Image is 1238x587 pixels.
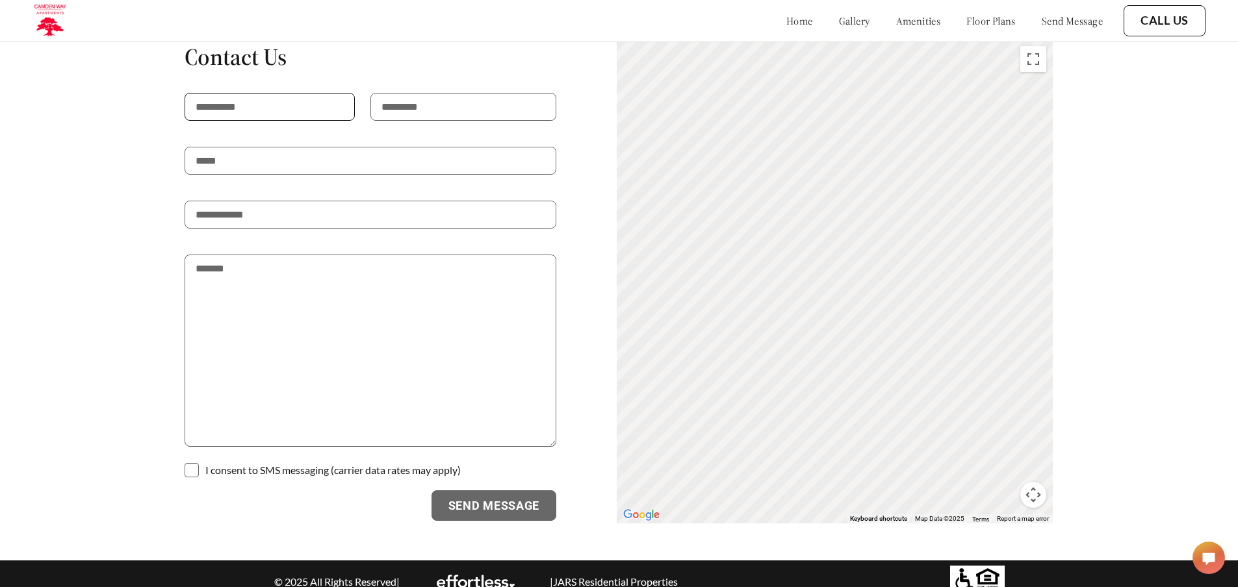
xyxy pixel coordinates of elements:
[620,506,663,523] a: Open this area in Google Maps (opens a new window)
[896,14,941,27] a: amenities
[432,490,557,521] button: Send Message
[620,506,663,523] img: Google
[1141,14,1189,28] a: Call Us
[915,515,964,522] span: Map Data ©2025
[1042,14,1103,27] a: send message
[839,14,870,27] a: gallery
[966,14,1016,27] a: floor plans
[1020,482,1046,508] button: Map camera controls
[786,14,813,27] a: home
[32,3,67,38] img: camden_logo.png
[185,42,556,71] h1: Contact Us
[972,515,989,523] a: Terms (opens in new tab)
[850,514,907,523] button: Keyboard shortcuts
[997,515,1049,522] a: Report a map error
[1020,46,1046,72] button: Toggle fullscreen view
[1124,5,1206,36] button: Call Us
